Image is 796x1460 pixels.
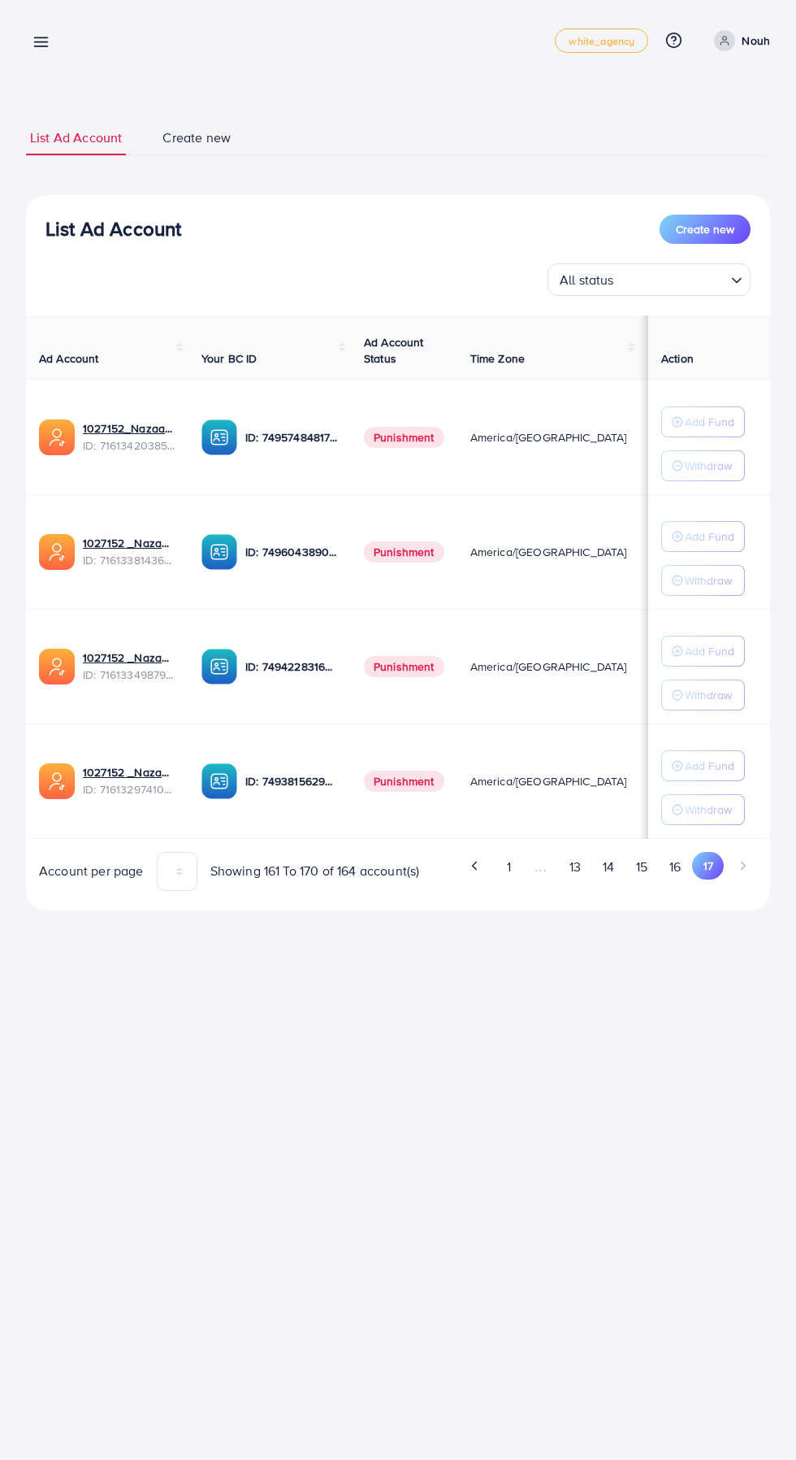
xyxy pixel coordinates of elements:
span: America/[GEOGRAPHIC_DATA] [470,544,627,560]
p: ID: 7493815629208977425 [245,771,338,791]
img: ic-ba-acc.ded83a64.svg [201,763,237,799]
span: Punishment [364,541,444,563]
input: Search for option [619,265,725,292]
span: Punishment [364,771,444,792]
button: Withdraw [661,794,745,825]
button: Go to previous page [461,852,490,880]
a: white_agency [555,28,648,53]
button: Withdraw [661,565,745,596]
button: Add Fund [661,750,745,781]
span: America/[GEOGRAPHIC_DATA] [470,773,627,789]
a: 1027152 _Nazaagency_032 [83,535,175,551]
p: Withdraw [685,800,732,819]
p: Add Fund [685,641,734,661]
span: white_agency [569,36,634,46]
button: Add Fund [661,406,745,437]
p: Add Fund [685,527,734,546]
img: ic-ba-acc.ded83a64.svg [201,649,237,684]
div: <span class='underline'>1027152 _Nazaagency_041</span></br>7161334987910971394 [83,650,175,683]
a: 1027152 _Nazaagency_041 [83,650,175,666]
p: ID: 7496043890580914193 [245,542,338,562]
button: Go to page 1 [495,852,523,882]
a: 1027152 _Nazaagency_020 [83,764,175,780]
span: ID: 7161342038565322754 [83,437,175,454]
span: Punishment [364,427,444,448]
button: Create new [660,215,751,244]
img: ic-ads-acc.e4c84228.svg [39,534,75,570]
p: Withdraw [685,456,732,476]
p: Add Fund [685,412,734,432]
a: Nouh [707,30,770,51]
button: Add Fund [661,521,745,552]
img: ic-ads-acc.e4c84228.svg [39,763,75,799]
img: ic-ads-acc.e4c84228.svg [39,419,75,455]
button: Go to page 14 [591,852,625,882]
img: ic-ads-acc.e4c84228.svg [39,649,75,684]
span: America/[GEOGRAPHIC_DATA] [470,429,627,445]
span: ID: 7161334987910971394 [83,667,175,683]
button: Withdraw [661,680,745,710]
span: Showing 161 To 170 of 164 account(s) [210,862,420,880]
div: <span class='underline'>1027152 _Nazaagency_020</span></br>7161329741088243714 [83,764,175,797]
span: Ad Account Status [364,334,424,367]
span: Punishment [364,656,444,677]
p: Add Fund [685,756,734,776]
div: <span class='underline'>1027152_Nazaagency_031</span></br>7161342038565322754 [83,420,175,454]
span: Time Zone [470,350,525,367]
span: List Ad Account [30,128,122,147]
span: Ad Account [39,350,99,367]
span: Your BC ID [201,350,257,367]
button: Go to page 17 [692,852,724,880]
span: ID: 7161338143675858945 [83,552,175,568]
span: Create new [676,221,734,237]
span: Action [661,350,694,367]
div: Search for option [547,263,751,296]
p: Withdraw [685,685,732,705]
ul: Pagination [411,852,757,882]
h3: List Ad Account [45,217,181,241]
button: Go to page 15 [625,852,659,882]
button: Go to page 13 [558,852,591,882]
div: <span class='underline'>1027152 _Nazaagency_032</span></br>7161338143675858945 [83,535,175,568]
button: Go to page 16 [659,852,692,882]
p: Nouh [742,31,770,50]
a: 1027152_Nazaagency_031 [83,420,175,437]
span: All status [556,268,617,292]
p: ID: 7495748481756266514 [245,428,338,447]
img: ic-ba-acc.ded83a64.svg [201,419,237,455]
button: Add Fund [661,636,745,667]
p: ID: 7494228316518858759 [245,657,338,676]
span: Create new [162,128,231,147]
span: America/[GEOGRAPHIC_DATA] [470,658,627,675]
span: Account per page [39,862,144,880]
p: Withdraw [685,571,732,590]
button: Withdraw [661,450,745,481]
span: ID: 7161329741088243714 [83,781,175,797]
img: ic-ba-acc.ded83a64.svg [201,534,237,570]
